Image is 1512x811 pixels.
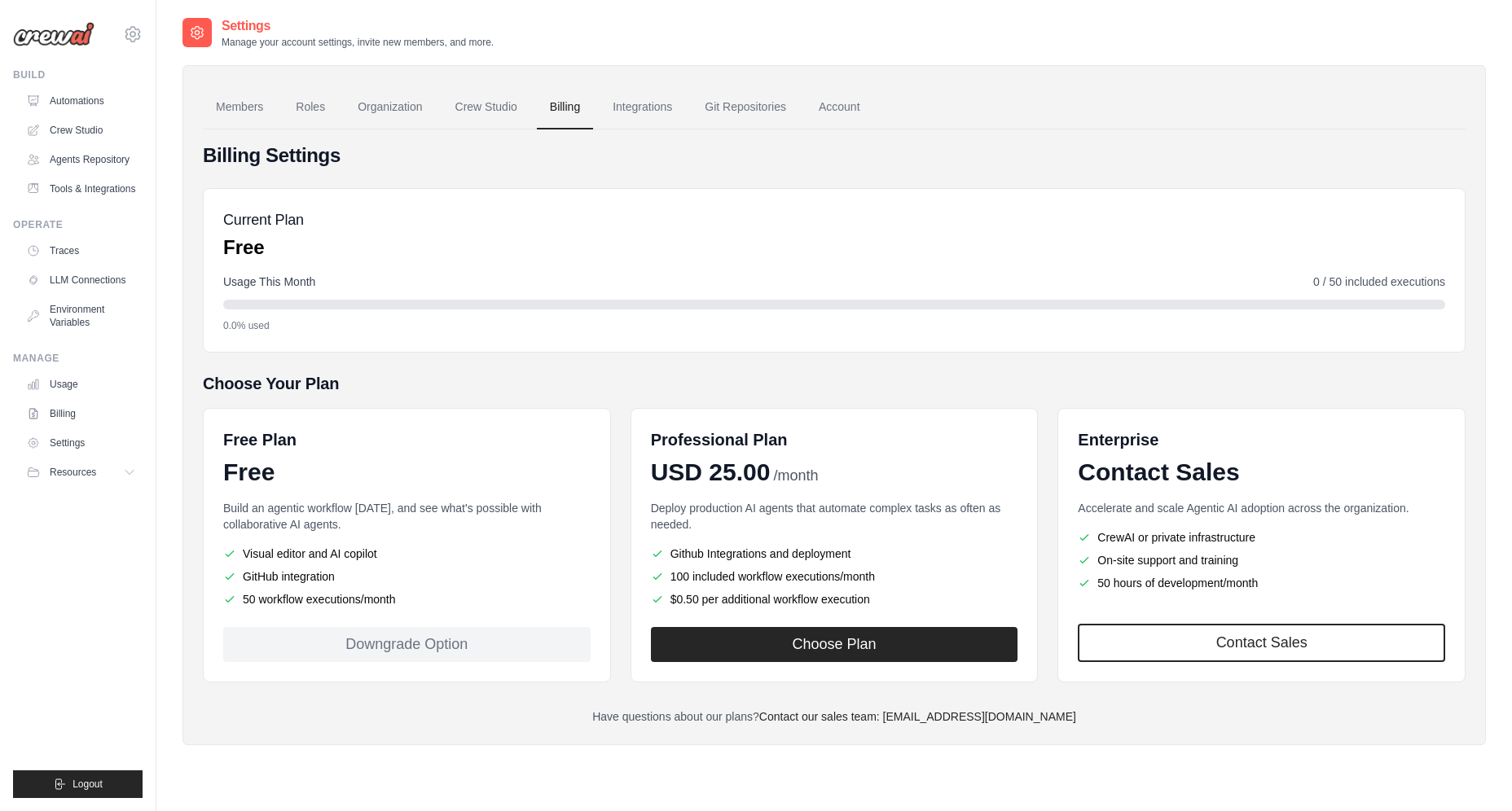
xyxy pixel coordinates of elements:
p: Build an agentic workflow [DATE], and see what's possible with collaborative AI agents. [223,500,591,533]
button: Choose Plan [651,627,1018,662]
span: USD 25.00 [651,458,771,487]
li: Visual editor and AI copilot [223,546,591,562]
p: Manage your account settings, invite new members, and more. [222,36,494,49]
div: Free [223,458,591,487]
div: Manage [13,352,143,365]
li: $0.50 per additional workflow execution [651,591,1018,607]
div: Contact Sales [1078,458,1445,487]
a: Crew Studio [20,117,143,143]
a: Contact our sales team: [EMAIL_ADDRESS][DOMAIN_NAME] [759,710,1076,723]
li: CrewAI or private infrastructure [1078,529,1445,546]
span: Logout [73,778,103,791]
li: 50 hours of development/month [1078,575,1445,591]
li: GitHub integration [223,568,591,585]
li: On-site support and training [1078,552,1445,568]
a: Automations [20,88,143,114]
div: Downgrade Option [223,627,591,662]
p: Deploy production AI agents that automate complex tasks as often as needed. [651,500,1018,533]
div: Operate [13,218,143,231]
a: Settings [20,430,143,456]
a: Usage [20,371,143,397]
img: Logo [13,22,94,46]
a: Environment Variables [20,296,143,335]
a: Git Repositories [692,85,799,129]
a: Contact Sales [1078,624,1445,662]
div: Build [13,68,143,81]
h6: Free Plan [223,428,297,451]
p: Have questions about our plans? [203,708,1466,725]
a: Agents Repository [20,147,143,173]
button: Logout [13,770,143,798]
button: Resources [20,459,143,485]
li: 50 workflow executions/month [223,591,591,607]
a: Tools & Integrations [20,176,143,202]
span: /month [773,465,818,487]
a: Members [203,85,276,129]
span: Usage This Month [223,274,315,290]
a: Traces [20,238,143,264]
span: 0 / 50 included executions [1313,274,1445,290]
li: 100 included workflow executions/month [651,568,1018,585]
a: Billing [537,85,593,129]
p: Accelerate and scale Agentic AI adoption across the organization. [1078,500,1445,516]
h2: Settings [222,16,494,36]
h6: Enterprise [1078,428,1445,451]
h5: Current Plan [223,208,304,231]
li: Github Integrations and deployment [651,546,1018,562]
a: Account [806,85,873,129]
h5: Choose Your Plan [203,372,1466,395]
span: 0.0% used [223,319,270,332]
a: Billing [20,401,143,427]
span: Resources [50,466,96,479]
a: Integrations [600,85,685,129]
a: Organization [345,85,435,129]
h4: Billing Settings [203,142,1466,169]
h6: Professional Plan [651,428,788,451]
p: Free [223,235,304,261]
a: Crew Studio [442,85,530,129]
a: Roles [283,85,338,129]
a: LLM Connections [20,267,143,293]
